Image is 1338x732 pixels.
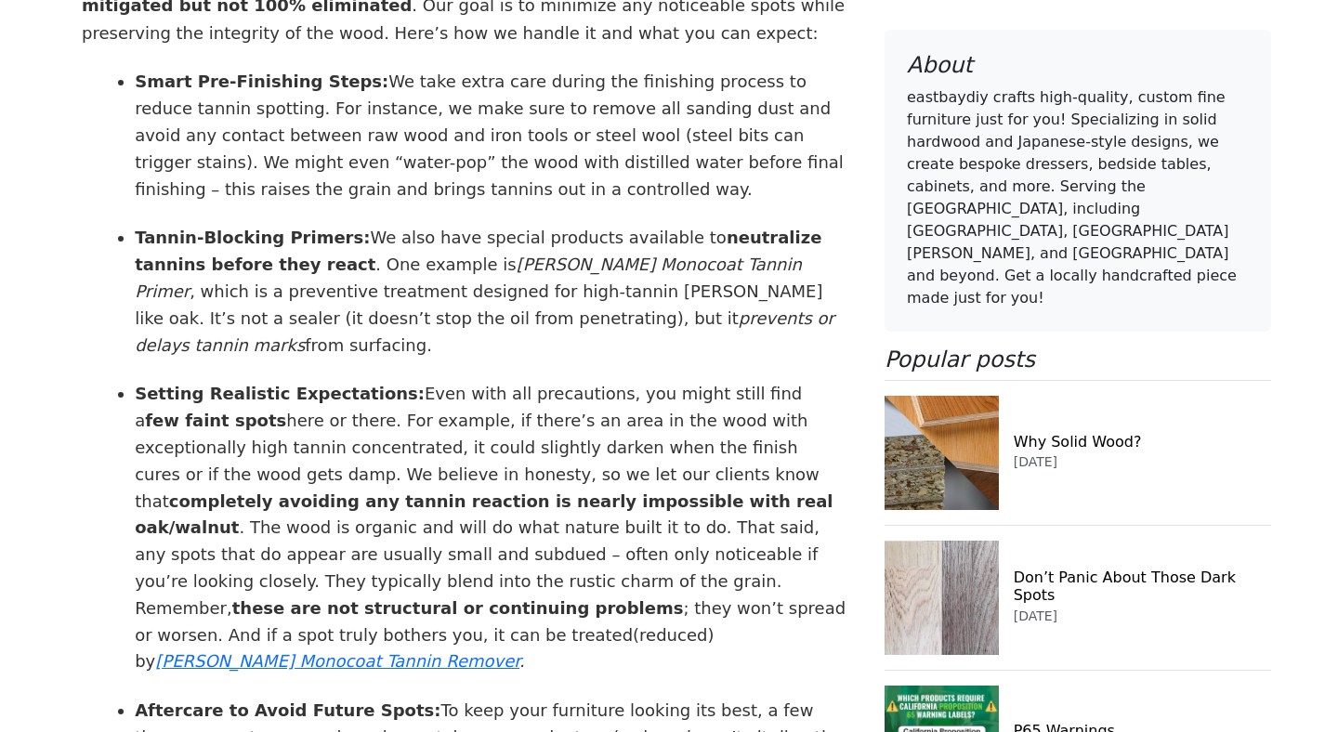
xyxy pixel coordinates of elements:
p: We take extra care during the finishing process to reduce tannin spotting. For instance, we make ... [135,69,847,203]
i: [PERSON_NAME] Monocoat Tannin Primer [135,255,802,301]
i: . [519,651,525,671]
strong: completely avoiding any tannin reaction is nearly impossible with real oak/walnut [135,491,833,538]
h6: Why Solid Wood? [1014,433,1271,451]
small: [DATE] [1014,455,1057,470]
img: Don’t Panic About Those Dark Spots [885,541,999,655]
p: We also have special products available to . One example is , which is a preventive treatment des... [135,225,847,359]
img: Why Solid Wood? [885,397,999,511]
a: Why Solid Wood?Why Solid Wood?[DATE] [885,381,1271,526]
h4: Popular posts [885,346,1271,373]
h4: About [907,52,1249,79]
p: Even with all precautions, you might still find a here or there. For example, if there’s an area ... [135,381,847,675]
a: Don’t Panic About Those Dark SpotsDon’t Panic About Those Dark Spots[DATE] [885,525,1271,670]
strong: few faint spots [145,411,286,430]
strong: Setting Realistic Expectations: [135,384,425,403]
small: [DATE] [1014,608,1057,623]
strong: Smart Pre-Finishing Steps: [135,72,388,91]
strong: Tannin-Blocking Primers: [135,228,370,247]
strong: Aftercare to Avoid Future Spots: [135,700,440,720]
a: [PERSON_NAME] Monocoat Tannin Remover [155,651,519,671]
i: prevents or delays tannin marks [135,308,834,355]
p: eastbaydiy crafts high-quality, custom fine furniture just for you! Specializing in solid hardwoo... [907,86,1249,309]
h6: Don’t Panic About Those Dark Spots [1014,569,1271,604]
strong: these are not structural or continuing problems [232,598,684,618]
